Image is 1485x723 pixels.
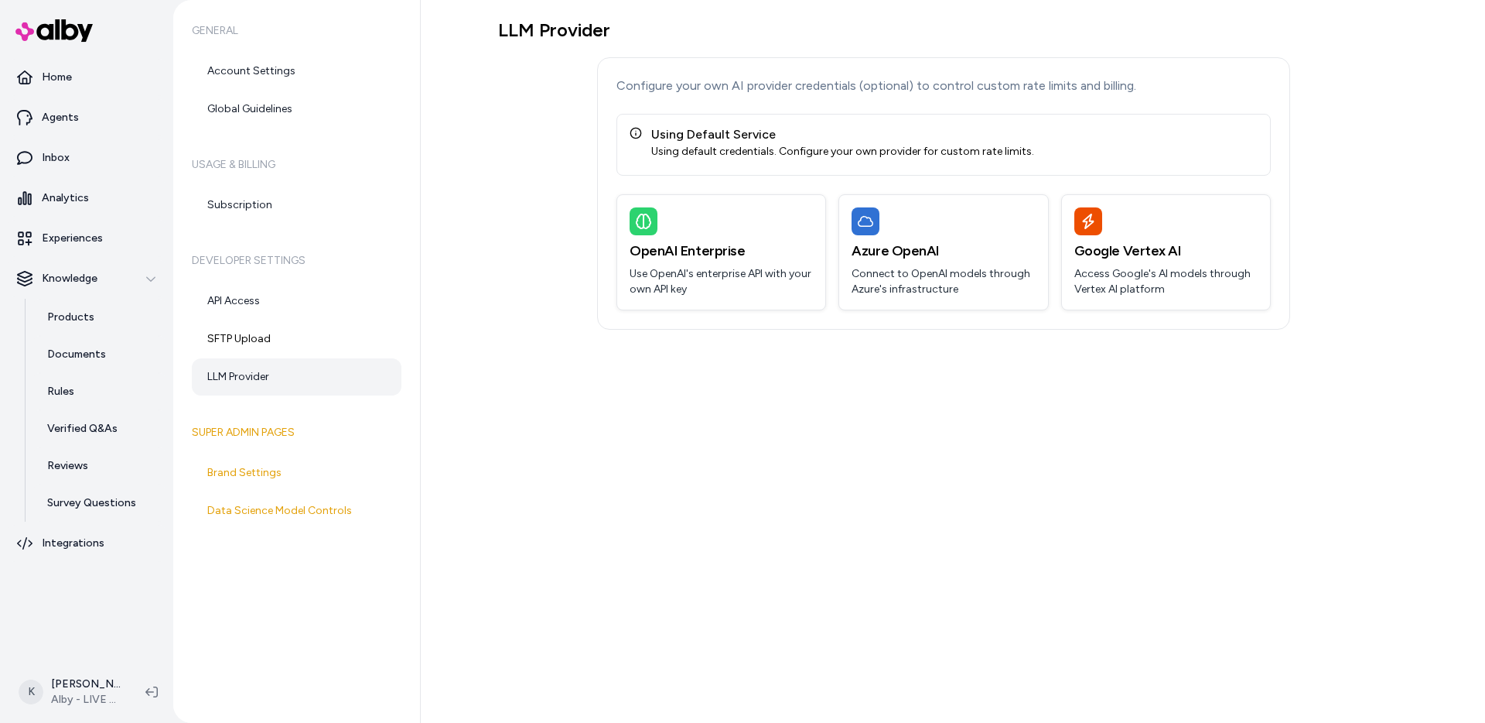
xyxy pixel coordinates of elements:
[47,347,106,362] p: Documents
[852,240,1035,262] h3: Azure OpenAI
[192,492,401,529] a: Data Science Model Controls
[42,70,72,85] p: Home
[6,260,167,297] button: Knowledge
[192,143,401,187] h6: Usage & Billing
[852,266,1035,297] p: Connect to OpenAI models through Azure's infrastructure
[32,299,167,336] a: Products
[651,125,1034,144] div: Using Default Service
[32,336,167,373] a: Documents
[630,266,813,297] p: Use OpenAI's enterprise API with your own API key
[15,19,93,42] img: alby Logo
[6,139,167,176] a: Inbox
[42,536,104,551] p: Integrations
[6,99,167,136] a: Agents
[192,91,401,128] a: Global Guidelines
[42,271,97,286] p: Knowledge
[1074,240,1258,262] h3: Google Vertex AI
[630,240,813,262] h3: OpenAI Enterprise
[32,447,167,485] a: Reviews
[42,231,103,246] p: Experiences
[498,19,1389,42] h1: LLM Provider
[51,692,121,708] span: Alby - LIVE on [DOMAIN_NAME]
[42,190,89,206] p: Analytics
[47,310,94,325] p: Products
[47,384,74,399] p: Rules
[42,110,79,125] p: Agents
[192,187,401,224] a: Subscription
[6,180,167,217] a: Analytics
[47,421,118,437] p: Verified Q&As
[32,410,167,447] a: Verified Q&As
[616,77,1271,95] p: Configure your own AI provider credentials (optional) to control custom rate limits and billing.
[32,373,167,410] a: Rules
[192,358,401,396] a: LLM Provider
[42,150,70,166] p: Inbox
[6,525,167,562] a: Integrations
[192,454,401,492] a: Brand Settings
[47,458,88,474] p: Reviews
[9,667,133,717] button: K[PERSON_NAME]Alby - LIVE on [DOMAIN_NAME]
[192,411,401,454] h6: Super Admin Pages
[6,220,167,257] a: Experiences
[32,485,167,522] a: Survey Questions
[51,677,121,692] p: [PERSON_NAME]
[192,320,401,358] a: SFTP Upload
[651,144,1034,159] div: Using default credentials. Configure your own provider for custom rate limits.
[192,53,401,90] a: Account Settings
[192,9,401,53] h6: General
[19,680,43,704] span: K
[6,59,167,96] a: Home
[192,283,401,320] a: API Access
[192,239,401,283] h6: Developer Settings
[1074,266,1258,297] p: Access Google's AI models through Vertex AI platform
[47,495,136,511] p: Survey Questions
